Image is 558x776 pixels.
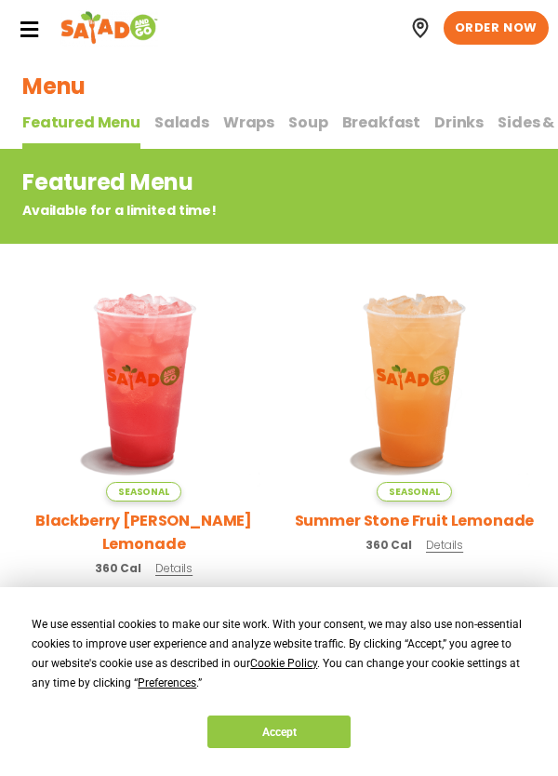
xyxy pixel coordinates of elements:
[455,20,538,36] span: ORDER NOW
[22,259,265,502] img: Product photo for Blackberry Bramble Lemonade
[22,70,536,102] h1: Menu
[22,112,140,133] span: Featured Menu
[377,482,452,502] span: Seasonal
[22,201,471,221] p: Available for a limited time!
[60,9,158,47] img: Header logo
[295,509,535,532] h2: Summer Stone Fruit Lemonade
[32,615,525,693] div: We use essential cookies to make our site work. With your consent, we may also use non-essential ...
[138,676,196,689] span: Preferences
[293,259,536,502] img: Product photo for Summer Stone Fruit Lemonade
[250,657,317,670] span: Cookie Policy
[342,112,421,133] span: Breakfast
[444,11,549,45] a: ORDER NOW
[155,560,193,576] span: Details
[154,112,209,133] span: Salads
[365,537,412,554] span: 360 Cal
[207,716,351,748] button: Accept
[434,112,484,133] span: Drinks
[95,560,141,577] span: 360 Cal
[22,166,471,198] h2: Featured Menu
[426,537,463,553] span: Details
[106,482,181,502] span: Seasonal
[223,112,274,133] span: Wraps
[22,509,265,555] h2: Blackberry [PERSON_NAME] Lemonade
[288,112,327,133] span: Soup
